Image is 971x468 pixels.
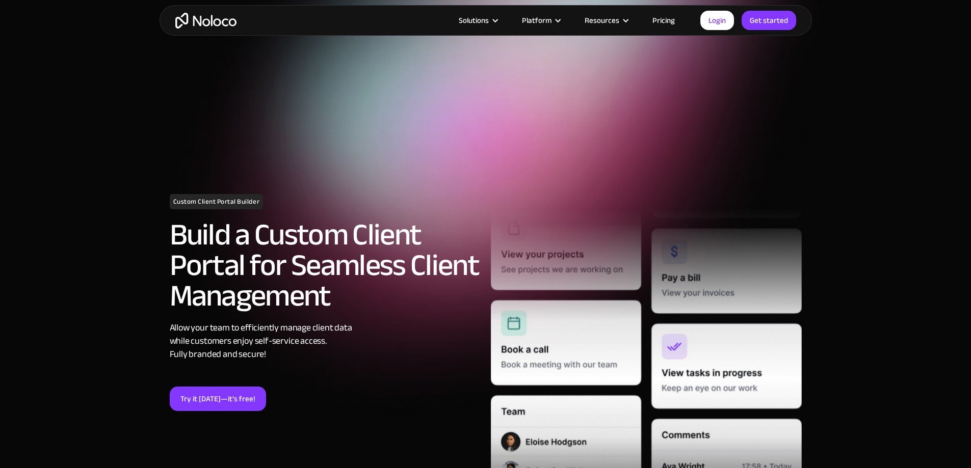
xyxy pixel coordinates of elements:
[522,14,552,27] div: Platform
[509,14,572,27] div: Platform
[572,14,640,27] div: Resources
[700,11,734,30] a: Login
[446,14,509,27] div: Solutions
[170,387,266,411] a: Try it [DATE]—it’s free!
[170,194,264,209] h1: Custom Client Portal Builder
[170,219,481,311] h2: Build a Custom Client Portal for Seamless Client Management
[170,321,481,361] div: Allow your team to efficiently manage client data while customers enjoy self-service access. Full...
[640,14,688,27] a: Pricing
[175,13,237,29] a: home
[459,14,489,27] div: Solutions
[742,11,796,30] a: Get started
[585,14,619,27] div: Resources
